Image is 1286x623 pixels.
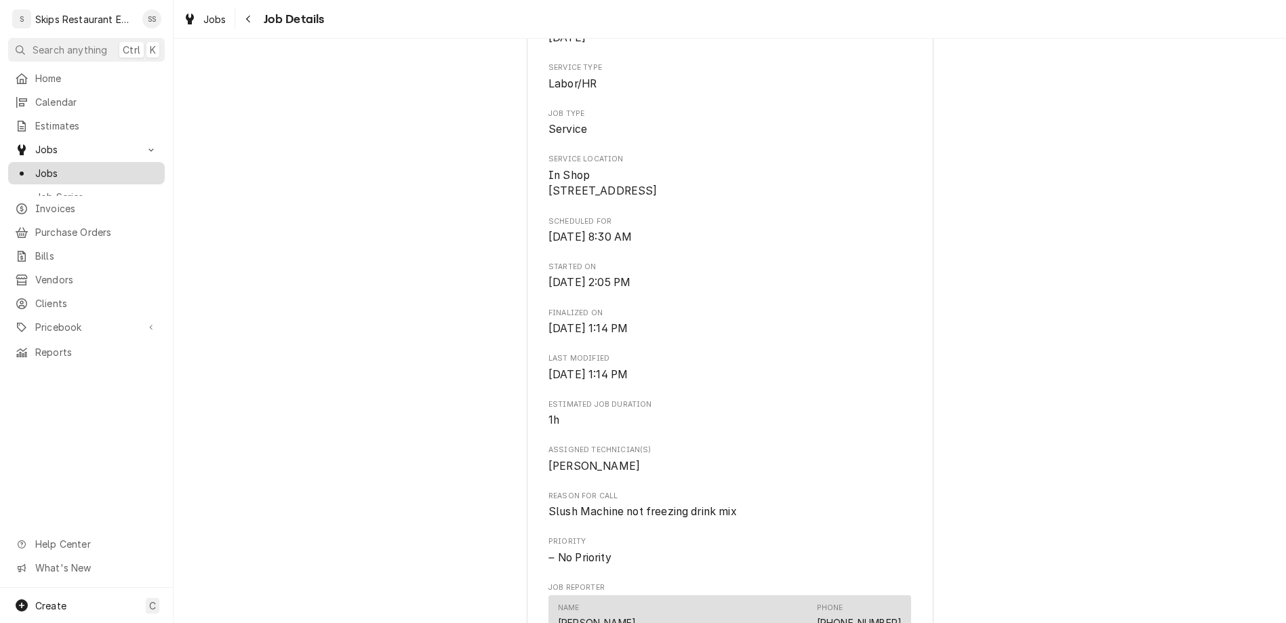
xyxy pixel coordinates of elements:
[8,292,165,315] a: Clients
[548,505,737,518] span: Slush Machine not freezing drink mix
[8,162,165,184] a: Jobs
[548,154,911,199] div: Service Location
[35,320,138,334] span: Pricebook
[35,537,157,551] span: Help Center
[8,221,165,243] a: Purchase Orders
[548,368,628,381] span: [DATE] 1:14 PM
[35,201,158,216] span: Invoices
[548,460,640,473] span: [PERSON_NAME]
[548,262,911,273] span: Started On
[548,491,911,502] span: Reason For Call
[8,245,165,267] a: Bills
[35,119,158,133] span: Estimates
[548,491,911,520] div: Reason For Call
[548,169,658,198] span: In Shop [STREET_ADDRESS]
[548,399,911,428] div: Estimated Job Duration
[8,557,165,579] a: Go to What's New
[178,8,232,31] a: Jobs
[548,414,559,426] span: 1h
[12,9,31,28] div: S
[548,353,911,364] span: Last Modified
[123,43,140,57] span: Ctrl
[548,308,911,319] span: Finalized On
[548,275,911,291] span: Started On
[35,142,138,157] span: Jobs
[548,445,911,456] span: Assigned Technician(s)
[548,582,911,593] span: Job Reporter
[150,43,156,57] span: K
[548,399,911,410] span: Estimated Job Duration
[35,71,158,85] span: Home
[558,603,580,614] div: Name
[8,67,165,89] a: Home
[817,603,843,614] div: Phone
[35,561,157,575] span: What's New
[548,62,911,92] div: Service Type
[8,341,165,363] a: Reports
[548,229,911,245] span: Scheduled For
[35,600,66,611] span: Create
[548,121,911,138] span: Job Type
[548,550,911,566] div: No Priority
[548,458,911,475] span: Assigned Technician(s)
[8,533,165,555] a: Go to Help Center
[548,276,630,289] span: [DATE] 2:05 PM
[35,95,158,109] span: Calendar
[548,77,597,90] span: Labor/HR
[8,38,165,62] button: Search anythingCtrlK
[35,249,158,263] span: Bills
[8,268,165,291] a: Vendors
[548,154,911,165] span: Service Location
[142,9,161,28] div: SS
[35,296,158,310] span: Clients
[8,138,165,161] a: Go to Jobs
[35,12,135,26] div: Skips Restaurant Equipment
[260,10,325,28] span: Job Details
[35,273,158,287] span: Vendors
[548,230,632,243] span: [DATE] 8:30 AM
[548,76,911,92] span: Service Type
[548,216,911,227] span: Scheduled For
[548,262,911,291] div: Started On
[35,166,158,180] span: Jobs
[548,308,911,337] div: Finalized On
[548,322,628,335] span: [DATE] 1:14 PM
[8,316,165,338] a: Go to Pricebook
[8,115,165,137] a: Estimates
[8,91,165,113] a: Calendar
[35,345,158,359] span: Reports
[548,108,911,119] span: Job Type
[548,504,911,520] span: Reason For Call
[548,167,911,199] span: Service Location
[238,8,260,30] button: Navigate back
[548,123,587,136] span: Service
[142,9,161,28] div: Shan Skipper's Avatar
[548,367,911,383] span: Last Modified
[548,550,911,566] span: Priority
[35,225,158,239] span: Purchase Orders
[548,412,911,428] span: Estimated Job Duration
[203,12,226,26] span: Jobs
[548,536,911,547] span: Priority
[548,108,911,138] div: Job Type
[8,186,165,208] a: Job Series
[149,599,156,613] span: C
[548,62,911,73] span: Service Type
[35,190,158,204] span: Job Series
[548,321,911,337] span: Finalized On
[33,43,107,57] span: Search anything
[548,536,911,565] div: Priority
[548,353,911,382] div: Last Modified
[548,445,911,474] div: Assigned Technician(s)
[548,216,911,245] div: Scheduled For
[8,197,165,220] a: Invoices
